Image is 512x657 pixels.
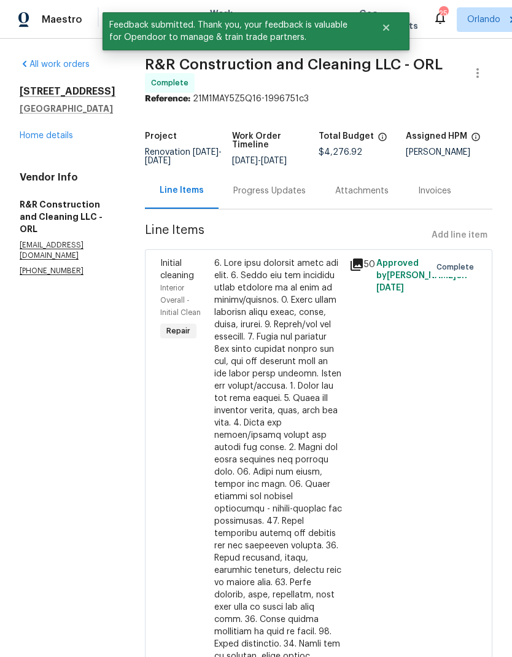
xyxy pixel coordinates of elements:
span: Line Items [145,224,427,247]
span: Geo Assignments [359,7,418,32]
span: [DATE] [376,284,404,292]
h5: Project [145,132,177,141]
span: - [232,157,287,165]
span: Approved by [PERSON_NAME] on [376,259,467,292]
span: Repair [161,325,195,337]
span: Complete [151,77,193,89]
span: [DATE] [145,157,171,165]
span: Maestro [42,14,82,26]
div: Attachments [335,185,389,197]
span: Feedback submitted. Thank you, your feedback is valuable for Opendoor to manage & train trade par... [103,12,366,50]
span: R&R Construction and Cleaning LLC - ORL [145,57,443,72]
span: Complete [436,261,479,273]
span: $4,276.92 [319,148,362,157]
h5: Work Order Timeline [232,132,319,149]
h5: Assigned HPM [406,132,467,141]
span: Interior Overall - Initial Clean [160,284,201,316]
button: Close [366,15,406,40]
div: Progress Updates [233,185,306,197]
div: 25 [439,7,448,20]
b: Reference: [145,95,190,103]
span: Renovation [145,148,222,165]
span: [DATE] [193,148,219,157]
a: All work orders [20,60,90,69]
a: Home details [20,131,73,140]
span: Work Orders [210,7,241,32]
div: 21M1MAY5Z5Q16-1996751c3 [145,93,492,105]
h4: Vendor Info [20,171,115,184]
span: - [145,148,222,165]
span: Initial cleaning [160,259,194,280]
div: [PERSON_NAME] [406,148,493,157]
div: Invoices [418,185,451,197]
h5: R&R Construction and Cleaning LLC - ORL [20,198,115,235]
h5: Total Budget [319,132,374,141]
div: 50 [349,257,369,272]
span: [DATE] [261,157,287,165]
span: Orlando [467,14,500,26]
span: The hpm assigned to this work order. [471,132,481,148]
div: Line Items [160,184,204,196]
span: [DATE] [232,157,258,165]
span: The total cost of line items that have been proposed by Opendoor. This sum includes line items th... [378,132,387,148]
